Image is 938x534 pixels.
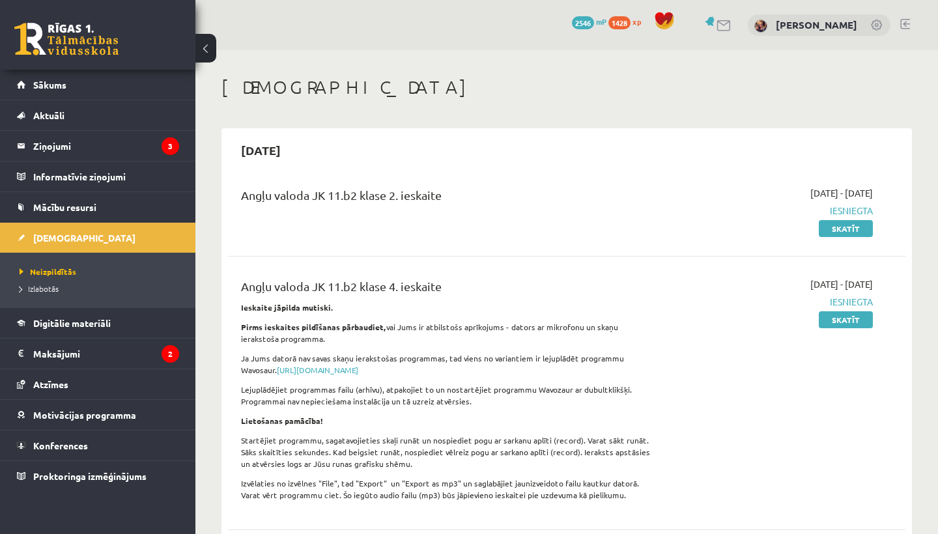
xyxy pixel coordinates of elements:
[17,369,179,399] a: Atzīmes
[241,415,323,426] strong: Lietošanas pamācība!
[17,162,179,191] a: Informatīvie ziņojumi
[241,322,386,332] strong: Pirms ieskaites pildīšanas pārbaudiet,
[33,317,111,329] span: Digitālie materiāli
[17,339,179,369] a: Maksājumi2
[17,461,179,491] a: Proktoringa izmēģinājums
[33,162,179,191] legend: Informatīvie ziņojumi
[17,131,179,161] a: Ziņojumi3
[20,283,182,294] a: Izlabotās
[608,16,647,27] a: 1428 xp
[17,430,179,460] a: Konferences
[17,100,179,130] a: Aktuāli
[819,311,873,328] a: Skatīt
[241,352,656,376] p: Ja Jums datorā nav savas skaņu ierakstošas programmas, tad viens no variantiem ir lejuplādēt prog...
[754,20,767,33] img: Katrīna Liepiņa
[14,23,119,55] a: Rīgas 1. Tālmācības vidusskola
[241,384,656,407] p: Lejuplādējiet programmas failu (arhīvu), atpakojiet to un nostartējiet programmu Wavozaur ar dubu...
[572,16,606,27] a: 2546 mP
[241,434,656,470] p: Startējiet programmu, sagatavojieties skaļi runāt un nospiediet pogu ar sarkanu aplīti (record). ...
[241,477,656,501] p: Izvēlaties no izvēlnes "File", tad "Export" un "Export as mp3" un saglabājiet jaunizveidoto failu...
[675,295,873,309] span: Iesniegta
[241,277,656,302] div: Angļu valoda JK 11.b2 klase 4. ieskaite
[241,186,656,210] div: Angļu valoda JK 11.b2 klase 2. ieskaite
[228,135,294,165] h2: [DATE]
[33,339,179,369] legend: Maksājumi
[20,266,182,277] a: Neizpildītās
[33,470,147,482] span: Proktoringa izmēģinājums
[241,321,656,344] p: vai Jums ir atbilstošs aprīkojums - dators ar mikrofonu un skaņu ierakstoša programma.
[810,186,873,200] span: [DATE] - [DATE]
[241,302,334,313] strong: Ieskaite jāpilda mutiski.
[596,16,606,27] span: mP
[17,400,179,430] a: Motivācijas programma
[221,76,912,98] h1: [DEMOGRAPHIC_DATA]
[20,283,59,294] span: Izlabotās
[277,365,358,375] a: [URL][DOMAIN_NAME]
[17,308,179,338] a: Digitālie materiāli
[20,266,76,277] span: Neizpildītās
[33,440,88,451] span: Konferences
[572,16,594,29] span: 2546
[675,204,873,218] span: Iesniegta
[33,79,66,91] span: Sākums
[33,232,135,244] span: [DEMOGRAPHIC_DATA]
[819,220,873,237] a: Skatīt
[33,109,64,121] span: Aktuāli
[33,201,96,213] span: Mācību resursi
[33,378,68,390] span: Atzīmes
[632,16,641,27] span: xp
[33,131,179,161] legend: Ziņojumi
[17,223,179,253] a: [DEMOGRAPHIC_DATA]
[776,18,857,31] a: [PERSON_NAME]
[162,137,179,155] i: 3
[608,16,631,29] span: 1428
[17,70,179,100] a: Sākums
[810,277,873,291] span: [DATE] - [DATE]
[33,409,136,421] span: Motivācijas programma
[162,345,179,363] i: 2
[17,192,179,222] a: Mācību resursi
